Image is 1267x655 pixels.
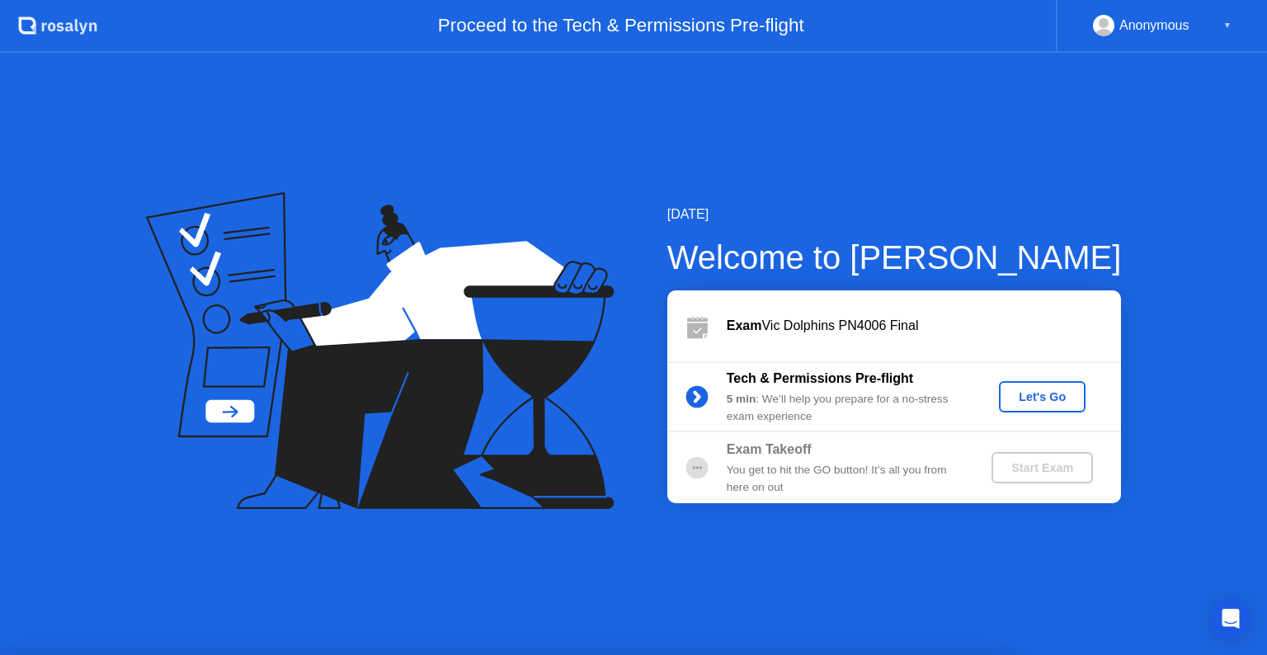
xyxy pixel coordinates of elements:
div: Open Intercom Messenger [1211,599,1251,639]
b: Exam Takeoff [727,442,812,456]
div: You get to hit the GO button! It’s all you from here on out [727,462,964,496]
div: : We’ll help you prepare for a no-stress exam experience [727,391,964,425]
div: Start Exam [998,461,1086,474]
b: Tech & Permissions Pre-flight [727,371,913,385]
div: Let's Go [1006,390,1079,403]
div: Welcome to [PERSON_NAME] [667,233,1122,282]
div: [DATE] [667,205,1122,224]
div: Vic Dolphins PN4006 Final [727,316,1121,336]
div: ▼ [1223,15,1232,36]
b: Exam [727,318,762,332]
div: Anonymous [1119,15,1189,36]
b: 5 min [727,393,756,405]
